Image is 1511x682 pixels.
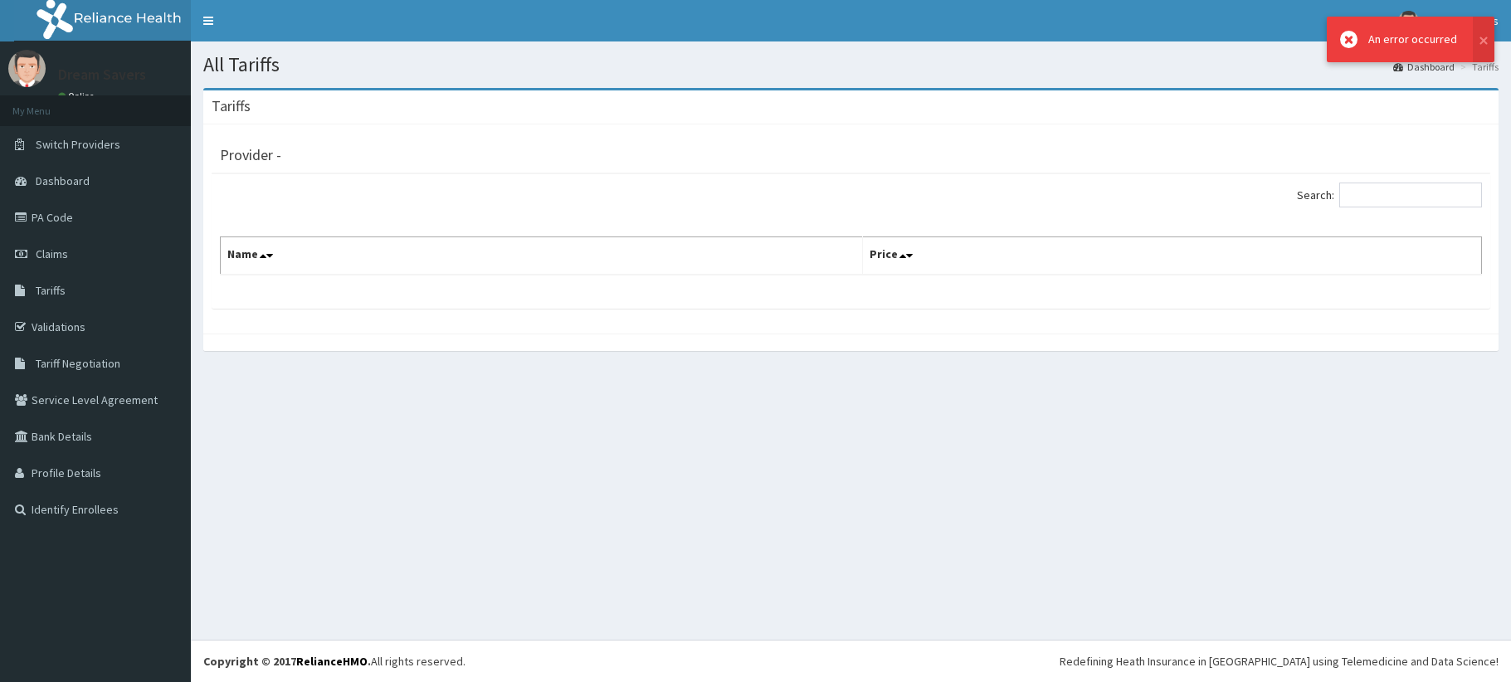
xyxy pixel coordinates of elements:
input: Search: [1339,183,1482,207]
h3: Provider - [220,148,281,163]
footer: All rights reserved. [191,640,1511,682]
span: Switch Providers [36,137,120,152]
span: Tariffs [36,283,66,298]
h1: All Tariffs [203,54,1499,76]
span: Dream Savers [1429,13,1499,28]
span: Dashboard [36,173,90,188]
span: Claims [36,246,68,261]
label: Search: [1297,183,1482,207]
div: An error occurred [1368,31,1457,48]
div: Redefining Heath Insurance in [GEOGRAPHIC_DATA] using Telemedicine and Data Science! [1060,653,1499,670]
a: RelianceHMO [296,654,368,669]
li: Tariffs [1456,60,1499,74]
th: Name [221,237,863,275]
a: Online [58,90,98,102]
p: Dream Savers [58,67,146,82]
strong: Copyright © 2017 . [203,654,371,669]
img: User Image [8,50,46,87]
h3: Tariffs [212,99,251,114]
img: User Image [1398,11,1419,32]
th: Price [862,237,1481,275]
span: Tariff Negotiation [36,356,120,371]
a: Dashboard [1393,60,1455,74]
